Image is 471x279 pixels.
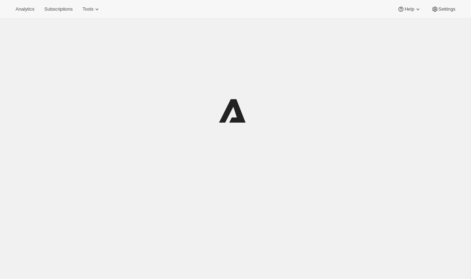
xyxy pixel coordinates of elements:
[44,6,73,12] span: Subscriptions
[438,6,455,12] span: Settings
[393,4,425,14] button: Help
[16,6,34,12] span: Analytics
[404,6,414,12] span: Help
[40,4,77,14] button: Subscriptions
[11,4,39,14] button: Analytics
[427,4,460,14] button: Settings
[82,6,93,12] span: Tools
[78,4,105,14] button: Tools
